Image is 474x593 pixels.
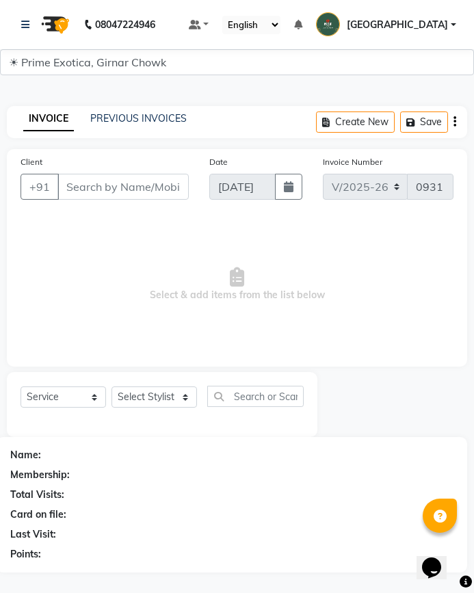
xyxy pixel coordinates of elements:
div: Membership: [10,468,70,482]
div: Name: [10,448,41,462]
label: Client [21,156,42,168]
b: 08047224946 [95,5,155,44]
button: Save [400,111,448,133]
button: Create New [316,111,395,133]
button: +91 [21,174,59,200]
iframe: chat widget [417,538,460,579]
img: logo [35,5,73,44]
span: [GEOGRAPHIC_DATA] [347,18,448,32]
div: Card on file: [10,508,66,522]
input: Search or Scan [207,386,304,407]
div: Points: [10,547,41,562]
a: INVOICE [23,107,74,131]
img: Chandrapur [316,12,340,36]
a: PREVIOUS INVOICES [90,112,187,124]
span: Select & add items from the list below [21,216,453,353]
div: Last Visit: [10,527,56,542]
label: Invoice Number [323,156,382,168]
input: Search by Name/Mobile/Email/Code [57,174,189,200]
label: Date [209,156,228,168]
div: Total Visits: [10,488,64,502]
